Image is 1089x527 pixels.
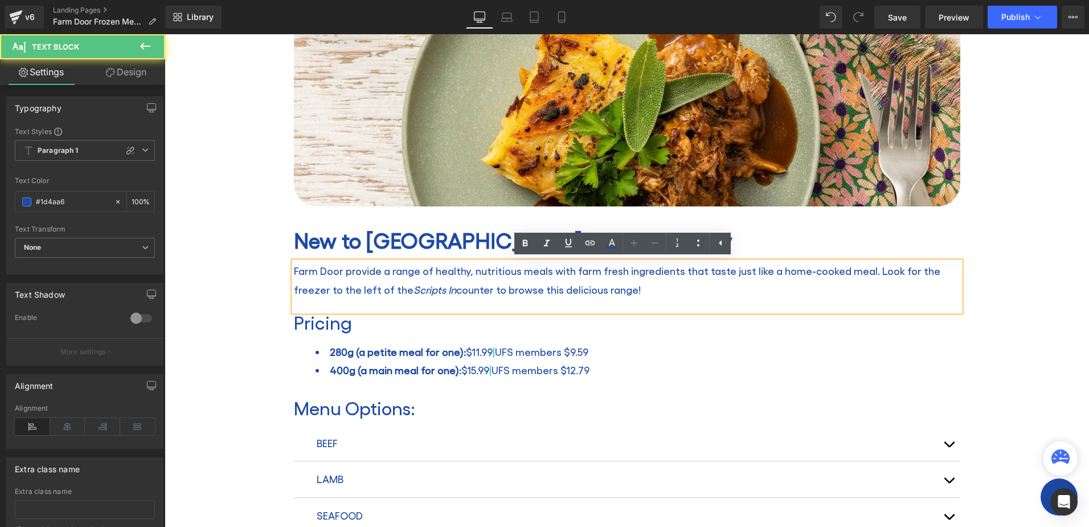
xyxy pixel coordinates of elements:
span: | [328,311,330,323]
li: $15.99 UFS members $12.79 [151,327,796,345]
p: More settings [60,347,106,357]
span: 400g (a main meal for one): [165,330,297,342]
a: Laptop [493,6,521,29]
a: Landing Pages [53,6,165,15]
a: Design [85,59,167,85]
div: Extra class name [15,488,155,496]
a: v6 [5,6,44,29]
button: Redo [847,6,870,29]
input: Color [36,196,109,208]
span: Preview [939,11,969,23]
div: Text Shadow [15,283,65,299]
div: Text Transform [15,225,155,233]
span: Save [888,11,907,23]
button: More [1062,6,1084,29]
a: New Library [165,6,222,29]
div: Text Styles [15,127,155,136]
i: Scripts In [249,249,292,261]
span: | [325,330,327,342]
div: Extra class name [15,458,80,474]
p: SEAFOOD [152,472,773,490]
p: Farm Door provide a range of healthy, nutritious meals with farm fresh ingredients that taste jus... [129,228,796,265]
div: Open Intercom Messenger [1050,488,1078,516]
a: Desktop [466,6,493,29]
span: 280g (a petite meal for one): [165,311,301,323]
div: Enable [15,313,119,325]
button: More settings [7,338,163,365]
h2: Pricing [129,277,796,299]
button: Publish [988,6,1057,29]
div: v6 [23,10,37,25]
h1: New to [GEOGRAPHIC_DATA] UFS Pharmacy [129,193,796,219]
b: Paragraph 1 [38,146,79,156]
div: Typography [15,97,62,113]
a: Mobile [548,6,575,29]
p: BEEF [152,400,773,418]
h1: Menu Options: [129,363,796,384]
span: Library [187,12,214,22]
p: LAMB [152,436,773,454]
div: % [127,192,154,212]
a: Preview [925,6,983,29]
span: Farm Door Frozen Meals [53,17,144,26]
div: Alignment [15,404,155,412]
span: Text Block [32,42,79,51]
div: Alignment [15,375,54,391]
a: Tablet [521,6,548,29]
li: $11.99 UFS members $9.59 [151,309,796,327]
button: Undo [820,6,842,29]
b: None [24,243,42,252]
span: Publish [1001,13,1030,22]
div: Text Color [15,177,155,185]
